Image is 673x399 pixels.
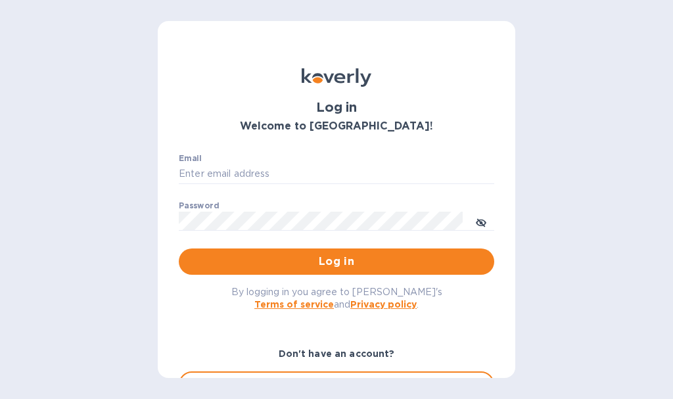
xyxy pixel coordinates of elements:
[468,208,494,235] button: toggle password visibility
[189,254,484,270] span: Log in
[179,202,219,210] label: Password
[179,248,494,275] button: Log in
[179,164,494,184] input: Enter email address
[179,371,494,398] button: Sign up
[179,120,494,133] h3: Welcome to [GEOGRAPHIC_DATA]!
[179,155,202,163] label: Email
[279,348,395,359] b: Don't have an account?
[179,100,494,115] h1: Log in
[231,287,442,310] span: By logging in you agree to [PERSON_NAME]'s and .
[350,299,417,310] a: Privacy policy
[254,299,334,310] a: Terms of service
[191,377,482,392] span: Sign up
[302,68,371,87] img: Koverly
